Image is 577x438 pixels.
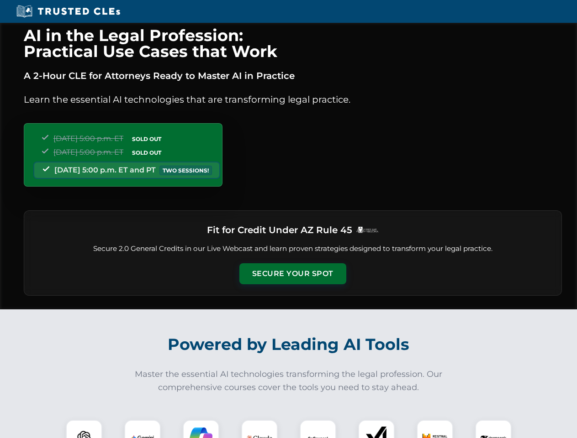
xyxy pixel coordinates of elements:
[24,92,562,107] p: Learn the essential AI technologies that are transforming legal practice.
[36,328,542,360] h2: Powered by Leading AI Tools
[24,68,562,83] p: A 2-Hour CLE for Attorneys Ready to Master AI in Practice
[53,148,123,156] span: [DATE] 5:00 p.m. ET
[129,148,164,157] span: SOLD OUT
[207,222,352,238] h3: Fit for Credit Under AZ Rule 45
[356,226,379,233] img: Logo
[239,263,346,284] button: Secure Your Spot
[24,27,562,59] h1: AI in the Legal Profession: Practical Use Cases that Work
[129,368,449,394] p: Master the essential AI technologies transforming the legal profession. Our comprehensive courses...
[35,244,551,254] p: Secure 2.0 General Credits in our Live Webcast and learn proven strategies designed to transform ...
[14,5,123,18] img: Trusted CLEs
[129,134,164,144] span: SOLD OUT
[53,134,123,143] span: [DATE] 5:00 p.m. ET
